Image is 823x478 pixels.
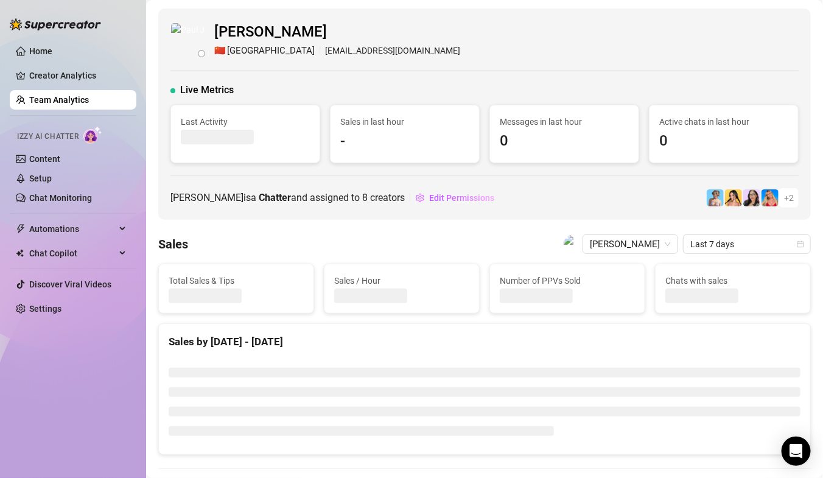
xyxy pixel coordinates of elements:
[659,130,788,153] span: 0
[169,334,800,350] div: Sales by [DATE] - [DATE]
[429,193,494,203] span: Edit Permissions
[725,189,742,206] img: Jocelyn
[29,95,89,105] a: Team Analytics
[171,23,204,56] img: Paul James Soriano
[17,131,79,142] span: Izzy AI Chatter
[762,189,779,206] img: Ashley
[170,190,405,205] span: [PERSON_NAME] is a and assigned to creators
[214,44,460,58] div: [EMAIL_ADDRESS][DOMAIN_NAME]
[784,191,794,205] span: + 2
[83,126,102,144] img: AI Chatter
[29,66,127,85] a: Creator Analytics
[334,274,469,287] span: Sales / Hour
[214,44,226,58] span: 🇨🇳
[340,115,469,128] span: Sales in last hour
[16,224,26,234] span: thunderbolt
[259,192,291,203] b: Chatter
[500,130,629,153] span: 0
[782,437,811,466] div: Open Intercom Messenger
[340,130,469,153] span: -
[29,304,61,314] a: Settings
[29,279,111,289] a: Discover Viral Videos
[362,192,368,203] span: 8
[169,274,304,287] span: Total Sales & Tips
[590,235,671,253] span: Paul James Soriano
[743,189,760,206] img: Sami
[29,193,92,203] a: Chat Monitoring
[29,46,52,56] a: Home
[29,174,52,183] a: Setup
[659,115,788,128] span: Active chats in last hour
[665,274,800,287] span: Chats with sales
[16,249,24,258] img: Chat Copilot
[181,115,310,128] span: Last Activity
[29,244,116,263] span: Chat Copilot
[227,44,315,58] span: [GEOGRAPHIC_DATA]
[10,18,101,30] img: logo-BBDzfeDw.svg
[415,188,495,208] button: Edit Permissions
[707,189,724,206] img: Vanessa
[158,236,188,253] h4: Sales
[416,194,424,202] span: setting
[564,235,582,253] img: Paul James Soriano
[500,115,629,128] span: Messages in last hour
[29,219,116,239] span: Automations
[214,21,460,44] span: [PERSON_NAME]
[690,235,804,253] span: Last 7 days
[29,154,60,164] a: Content
[180,83,234,97] span: Live Metrics
[797,241,804,248] span: calendar
[500,274,635,287] span: Number of PPVs Sold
